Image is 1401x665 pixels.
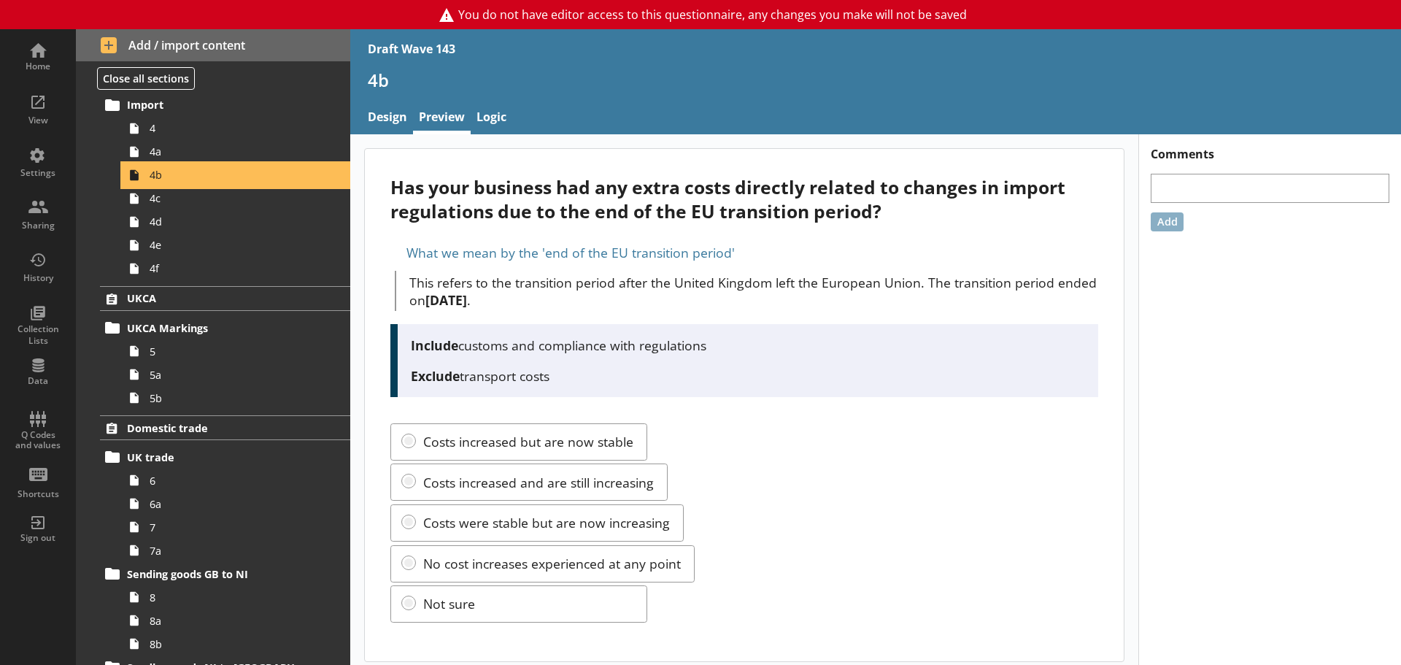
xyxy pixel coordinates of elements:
[150,637,312,651] span: 8b
[123,363,350,386] a: 5a
[12,167,63,179] div: Settings
[123,492,350,515] a: 6a
[127,321,306,335] span: UKCA Markings
[100,562,350,585] a: Sending goods GB to NI
[127,291,306,305] span: UKCA
[471,103,512,134] a: Logic
[123,386,350,410] a: 5b
[123,539,350,562] a: 7a
[76,29,350,61] button: Add / import content
[150,238,312,252] span: 4e
[100,286,350,311] a: UKCA
[150,191,312,205] span: 4c
[107,445,350,562] li: UK trade66a77a
[100,415,350,440] a: Domestic trade
[1139,134,1401,162] h1: Comments
[107,93,350,280] li: Import44a4b4c4d4e4f
[150,345,312,358] span: 5
[107,562,350,656] li: Sending goods GB to NI88a8b
[390,241,1097,264] div: What we mean by the 'end of the EU transition period'
[123,117,350,140] a: 4
[123,257,350,280] a: 4f
[411,367,1085,385] p: transport costs
[150,544,312,558] span: 7a
[123,515,350,539] a: 7
[362,103,413,134] a: Design
[150,614,312,628] span: 8a
[150,368,312,382] span: 5a
[12,272,63,284] div: History
[12,115,63,126] div: View
[12,488,63,500] div: Shortcuts
[123,210,350,234] a: 4d
[100,445,350,469] a: UK trade
[127,450,306,464] span: UK trade
[12,323,63,346] div: Collection Lists
[150,497,312,511] span: 6a
[123,234,350,257] a: 4e
[76,286,350,410] li: UKCAUKCA Markings55a5b
[390,175,1097,223] div: Has your business had any extra costs directly related to changes in import regulations due to th...
[12,430,63,451] div: Q Codes and values
[100,93,350,117] a: Import
[127,98,306,112] span: Import
[123,164,350,187] a: 4b
[150,145,312,158] span: 4a
[123,140,350,164] a: 4a
[127,421,306,435] span: Domestic trade
[123,187,350,210] a: 4c
[12,375,63,387] div: Data
[413,103,471,134] a: Preview
[368,69,1383,91] h1: 4b
[123,469,350,492] a: 6
[12,220,63,231] div: Sharing
[368,41,455,57] div: Draft Wave 143
[409,274,1098,309] p: This refers to the transition period after the United Kingdom left the European Union. The transi...
[101,37,326,53] span: Add / import content
[100,316,350,339] a: UKCA Markings
[150,474,312,488] span: 6
[411,337,1085,354] p: customs and compliance with regulations
[12,61,63,72] div: Home
[150,520,312,534] span: 7
[150,261,312,275] span: 4f
[123,339,350,363] a: 5
[150,215,312,228] span: 4d
[150,591,312,604] span: 8
[150,391,312,405] span: 5b
[12,532,63,544] div: Sign out
[150,121,312,135] span: 4
[123,609,350,632] a: 8a
[107,316,350,410] li: UKCA Markings55a5b
[76,64,350,280] li: ImportingImport44a4b4c4d4e4f
[97,67,195,90] button: Close all sections
[411,367,460,385] strong: Exclude
[150,168,312,182] span: 4b
[127,567,306,581] span: Sending goods GB to NI
[425,291,467,309] strong: [DATE]
[123,632,350,656] a: 8b
[123,585,350,609] a: 8
[411,337,458,354] strong: Include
